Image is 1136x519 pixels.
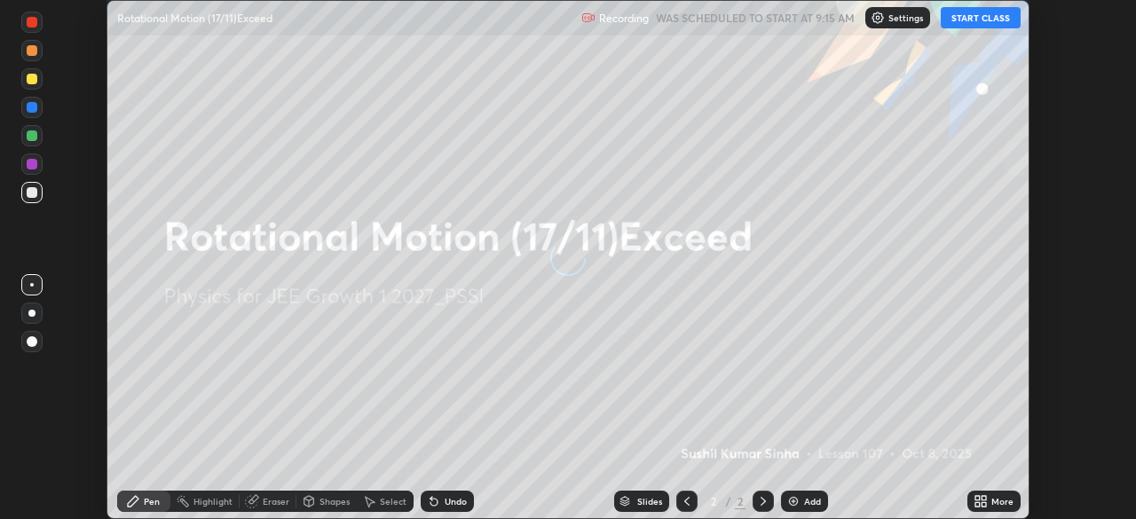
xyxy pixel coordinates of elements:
p: Settings [888,13,923,22]
div: Pen [144,497,160,506]
div: 2 [735,493,745,509]
div: Select [380,497,406,506]
div: Shapes [319,497,350,506]
img: add-slide-button [786,494,801,508]
button: START CLASS [941,7,1021,28]
div: More [991,497,1014,506]
p: Rotational Motion (17/11)Exceed [117,11,272,25]
img: class-settings-icons [871,11,885,25]
div: Eraser [263,497,289,506]
div: Highlight [193,497,233,506]
div: Undo [445,497,467,506]
p: Recording [599,12,649,25]
div: 2 [705,496,722,507]
div: / [726,496,731,507]
div: Slides [637,497,662,506]
h5: WAS SCHEDULED TO START AT 9:15 AM [656,10,855,26]
div: Add [804,497,821,506]
img: recording.375f2c34.svg [581,11,596,25]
